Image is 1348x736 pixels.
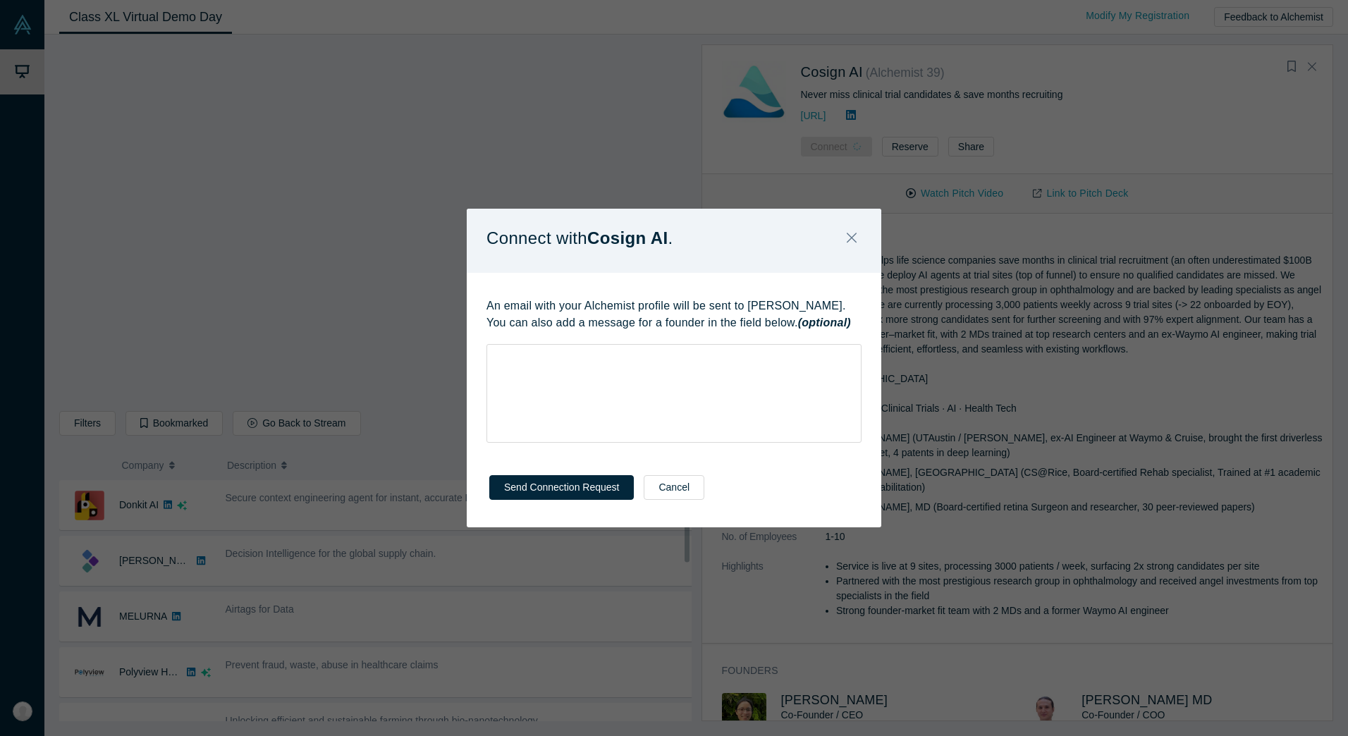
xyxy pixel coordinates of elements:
[489,475,634,500] button: Send Connection Request
[837,223,866,254] button: Close
[486,223,673,253] p: Connect with .
[486,298,862,331] p: An email with your Alchemist profile will be sent to [PERSON_NAME]. You can also add a message fo...
[496,349,852,364] div: rdw-editor
[798,317,851,329] strong: (optional)
[587,228,668,247] strong: Cosign AI
[644,475,704,500] button: Cancel
[486,344,862,443] div: rdw-wrapper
